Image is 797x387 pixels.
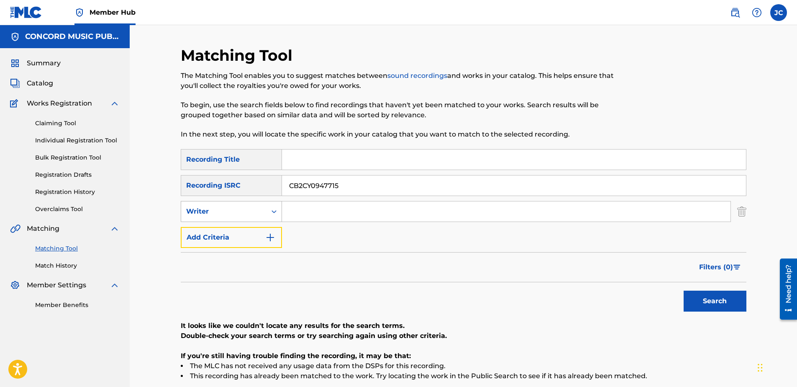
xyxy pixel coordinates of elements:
a: Registration Drafts [35,170,120,179]
img: Matching [10,224,21,234]
button: Search [684,291,746,312]
li: The MLC has not received any usage data from the DSPs for this recording. [181,361,746,371]
img: Delete Criterion [737,201,746,222]
img: expand [110,224,120,234]
img: Catalog [10,78,20,88]
iframe: Resource Center [774,255,797,323]
a: Bulk Registration Tool [35,153,120,162]
span: Matching [27,224,59,234]
a: sound recordings [387,72,447,80]
iframe: Chat Widget [755,347,797,387]
img: search [730,8,740,18]
div: User Menu [770,4,787,21]
span: Works Registration [27,98,92,108]
li: This recording has already been matched to the work. Try locating the work in the Public Search t... [181,371,746,381]
form: Search Form [181,149,746,316]
a: Public Search [727,4,743,21]
p: If you're still having trouble finding the recording, it may be that: [181,351,746,361]
a: Registration History [35,188,120,196]
a: Member Benefits [35,301,120,310]
img: expand [110,98,120,108]
img: Top Rightsholder [74,8,85,18]
p: To begin, use the search fields below to find recordings that haven't yet been matched to your wo... [181,100,616,120]
img: Member Settings [10,280,20,290]
button: Filters (0) [694,257,746,278]
div: Writer [186,206,261,217]
p: Double-check your search terms or try searching again using other criteria. [181,331,746,341]
a: CatalogCatalog [10,78,53,88]
p: In the next step, you will locate the specific work in your catalog that you want to match to the... [181,129,616,139]
a: Individual Registration Tool [35,136,120,145]
div: Drag [758,355,763,380]
img: 9d2ae6d4665cec9f34b9.svg [265,232,275,243]
a: Claiming Tool [35,119,120,128]
div: Help [748,4,765,21]
button: Add Criteria [181,227,282,248]
img: Works Registration [10,98,21,108]
span: Catalog [27,78,53,88]
h2: Matching Tool [181,46,297,65]
img: help [752,8,762,18]
a: Match History [35,261,120,270]
a: SummarySummary [10,58,61,68]
a: Matching Tool [35,244,120,253]
img: expand [110,280,120,290]
img: Accounts [10,32,20,42]
span: Filters ( 0 ) [699,262,733,272]
p: It looks like we couldn't locate any results for the search terms. [181,321,746,331]
img: Summary [10,58,20,68]
img: filter [733,265,741,270]
span: Summary [27,58,61,68]
span: Member Hub [90,8,136,17]
a: Overclaims Tool [35,205,120,214]
span: Member Settings [27,280,86,290]
p: The Matching Tool enables you to suggest matches between and works in your catalog. This helps en... [181,71,616,91]
h5: CONCORD MUSIC PUBLISHING LLC [25,32,120,41]
img: MLC Logo [10,6,42,18]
